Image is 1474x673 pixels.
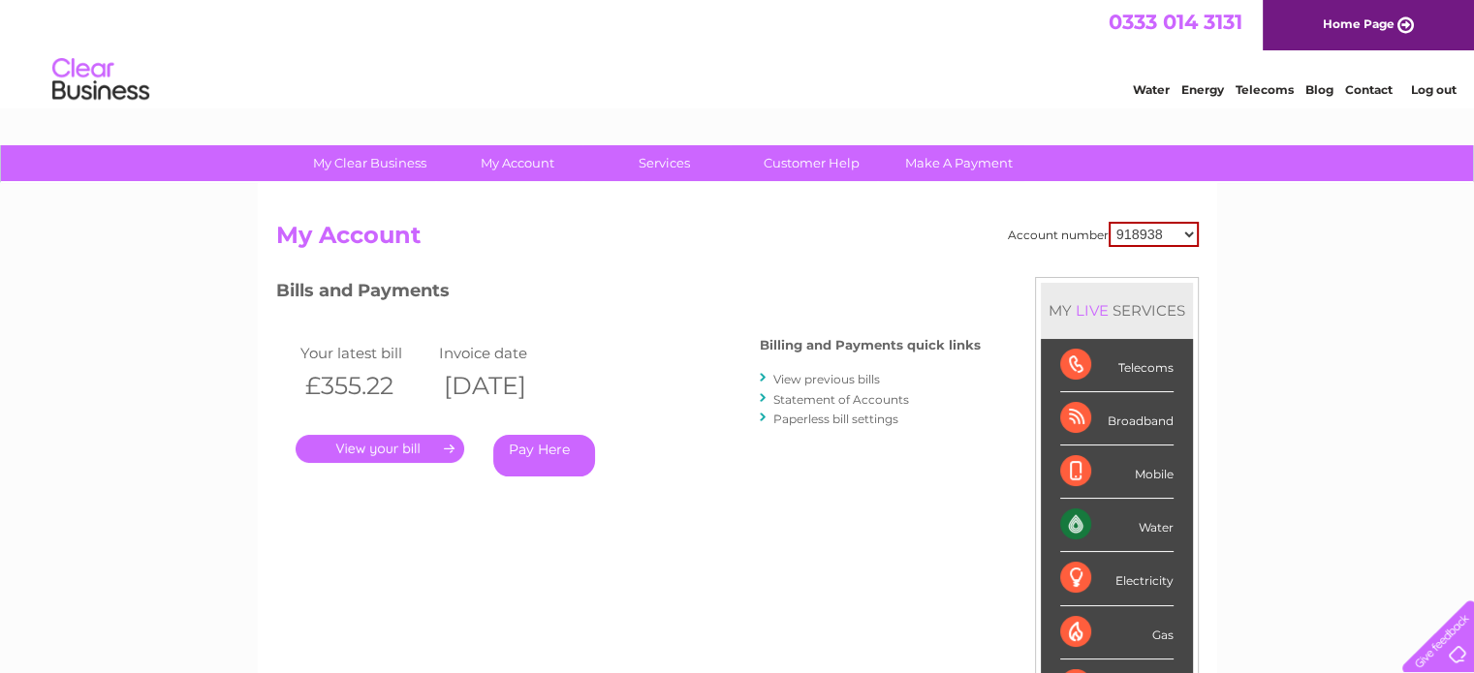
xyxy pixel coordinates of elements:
a: Energy [1181,82,1224,97]
div: Account number [1008,222,1199,247]
a: Services [584,145,744,181]
th: £355.22 [296,366,435,406]
td: Invoice date [434,340,574,366]
a: Paperless bill settings [773,412,898,426]
a: View previous bills [773,372,880,386]
div: Telecoms [1060,339,1174,392]
div: Electricity [1060,552,1174,605]
h4: Billing and Payments quick links [760,338,981,352]
a: Contact [1345,82,1393,97]
div: Broadband [1060,392,1174,445]
a: Water [1133,82,1170,97]
th: [DATE] [434,366,574,406]
td: Your latest bill [296,340,435,366]
a: . [296,435,464,463]
h3: Bills and Payments [276,277,981,311]
h2: My Account [276,222,1199,259]
a: Statement of Accounts [773,392,909,407]
a: My Account [437,145,597,181]
a: Pay Here [493,435,595,476]
a: 0333 014 3131 [1109,10,1242,34]
div: Clear Business is a trading name of Verastar Limited (registered in [GEOGRAPHIC_DATA] No. 3667643... [280,11,1196,94]
a: Make A Payment [879,145,1039,181]
a: Log out [1410,82,1456,97]
div: Gas [1060,606,1174,659]
a: Customer Help [732,145,892,181]
div: Water [1060,499,1174,552]
img: logo.png [51,50,150,109]
a: Blog [1305,82,1333,97]
div: MY SERVICES [1041,283,1193,338]
div: LIVE [1072,301,1113,320]
a: My Clear Business [290,145,450,181]
div: Mobile [1060,445,1174,499]
a: Telecoms [1236,82,1294,97]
